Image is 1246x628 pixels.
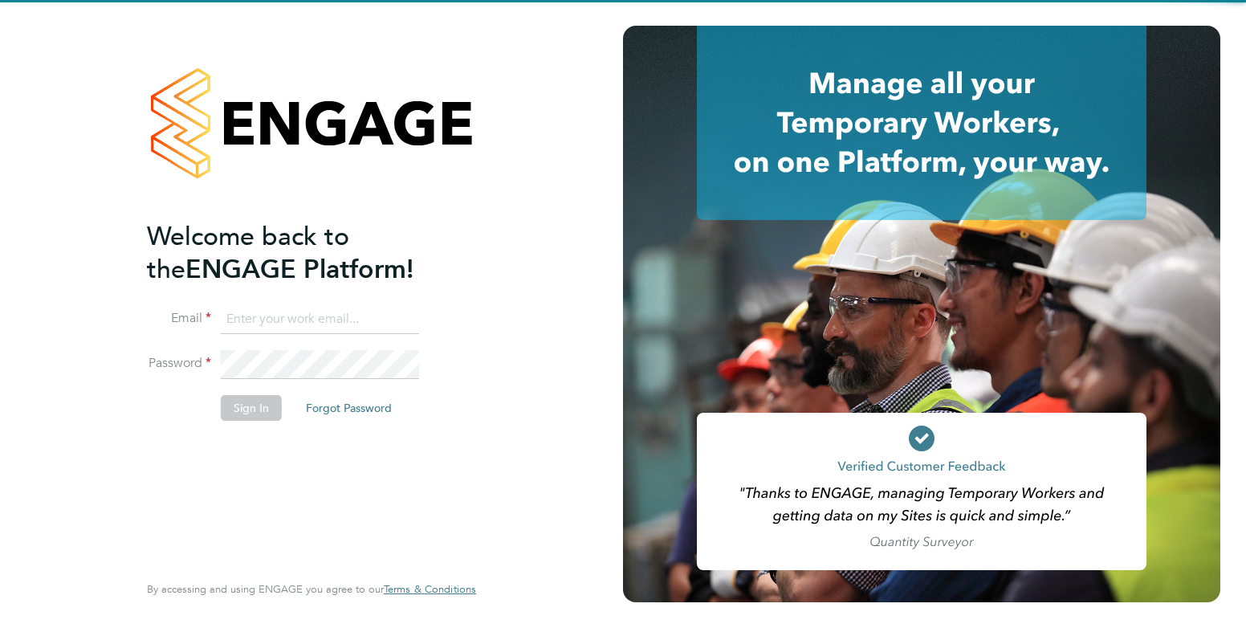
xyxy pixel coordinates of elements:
button: Forgot Password [293,395,405,421]
input: Enter your work email... [221,305,419,334]
span: Terms & Conditions [384,582,476,596]
span: By accessing and using ENGAGE you agree to our [147,582,476,596]
button: Sign In [221,395,282,421]
span: Welcome back to the [147,221,349,285]
label: Password [147,355,211,372]
h2: ENGAGE Platform! [147,220,460,286]
a: Terms & Conditions [384,583,476,596]
label: Email [147,310,211,327]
